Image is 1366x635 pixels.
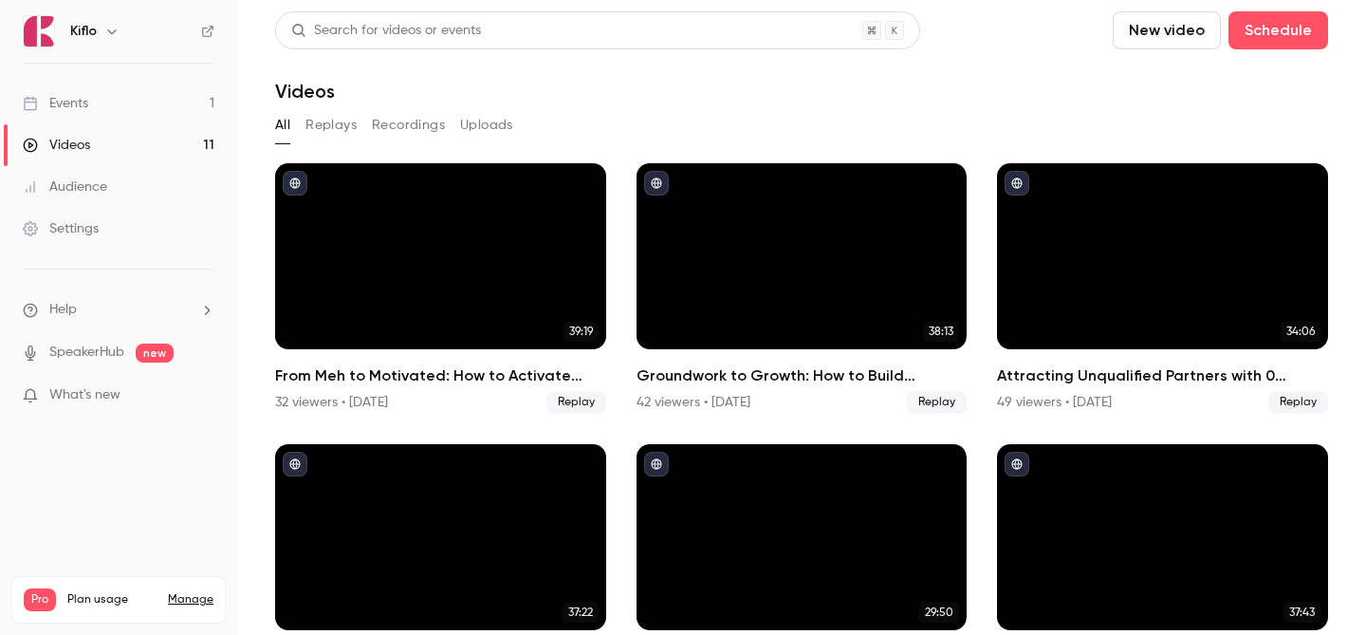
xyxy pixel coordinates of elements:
[919,602,959,623] span: 29:50
[23,136,90,155] div: Videos
[275,80,335,103] h1: Videos
[23,177,107,196] div: Audience
[49,385,120,405] span: What's new
[644,171,669,196] button: published
[997,163,1328,414] a: 34:06Attracting Unqualified Partners with 0 Impact? How to Break the Cycle49 viewers • [DATE]Replay
[192,387,214,404] iframe: Noticeable Trigger
[1283,602,1320,623] span: 37:43
[1268,391,1328,414] span: Replay
[997,393,1112,412] div: 49 viewers • [DATE]
[997,364,1328,387] h2: Attracting Unqualified Partners with 0 Impact? How to Break the Cycle
[23,219,99,238] div: Settings
[1113,11,1221,49] button: New video
[305,110,357,140] button: Replays
[1281,321,1320,342] span: 34:06
[1228,11,1328,49] button: Schedule
[637,364,968,387] h2: Groundwork to Growth: How to Build Partnerships That Scale
[644,452,669,476] button: published
[997,163,1328,414] li: Attracting Unqualified Partners with 0 Impact? How to Break the Cycle
[923,321,959,342] span: 38:13
[275,393,388,412] div: 32 viewers • [DATE]
[563,321,599,342] span: 39:19
[275,110,290,140] button: All
[275,11,1328,624] section: Videos
[637,163,968,414] a: 38:13Groundwork to Growth: How to Build Partnerships That Scale42 viewers • [DATE]Replay
[23,300,214,320] li: help-dropdown-opener
[563,602,599,623] span: 37:22
[275,163,606,414] li: From Meh to Motivated: How to Activate GTM Teams with FOMO & Competitive Drive
[136,344,174,363] span: new
[546,391,606,414] span: Replay
[907,391,967,414] span: Replay
[275,163,606,414] a: 39:19From Meh to Motivated: How to Activate GTM Teams with FOMO & Competitive Drive32 viewers • [...
[275,364,606,387] h2: From Meh to Motivated: How to Activate GTM Teams with FOMO & Competitive Drive
[291,21,481,41] div: Search for videos or events
[70,22,97,41] h6: Kiflo
[637,393,750,412] div: 42 viewers • [DATE]
[283,452,307,476] button: published
[23,94,88,113] div: Events
[49,300,77,320] span: Help
[24,16,54,47] img: Kiflo
[67,592,157,607] span: Plan usage
[1005,452,1029,476] button: published
[168,592,213,607] a: Manage
[372,110,445,140] button: Recordings
[1005,171,1029,196] button: published
[24,588,56,611] span: Pro
[637,163,968,414] li: Groundwork to Growth: How to Build Partnerships That Scale
[49,343,124,363] a: SpeakerHub
[460,110,513,140] button: Uploads
[283,171,307,196] button: published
